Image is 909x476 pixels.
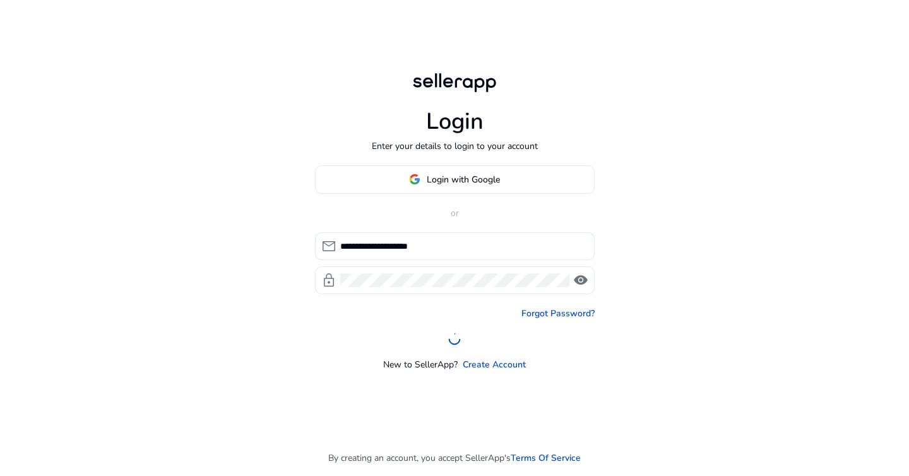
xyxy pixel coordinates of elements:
[511,451,581,465] a: Terms Of Service
[321,273,336,288] span: lock
[315,165,595,194] button: Login with Google
[315,206,595,220] p: or
[426,108,484,135] h1: Login
[521,307,595,320] a: Forgot Password?
[409,174,420,185] img: google-logo.svg
[321,239,336,254] span: mail
[463,358,526,371] a: Create Account
[573,273,588,288] span: visibility
[372,140,538,153] p: Enter your details to login to your account
[427,173,500,186] span: Login with Google
[383,358,458,371] p: New to SellerApp?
